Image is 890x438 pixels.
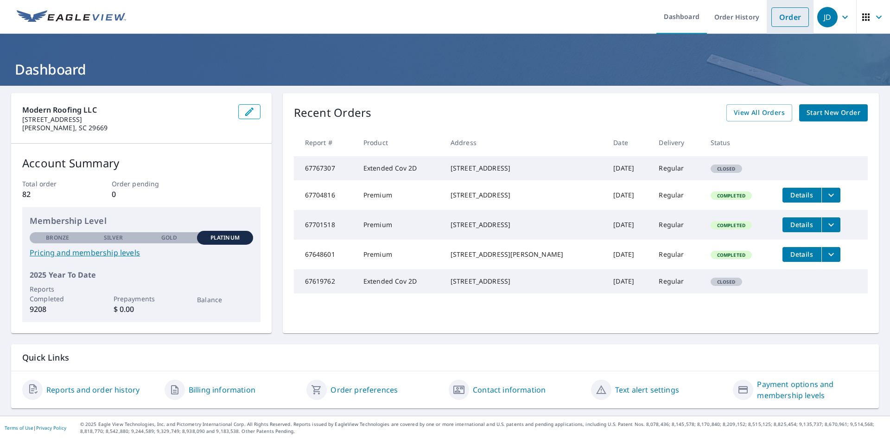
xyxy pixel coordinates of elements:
[22,104,231,115] p: Modern Roofing LLC
[712,222,751,229] span: Completed
[788,250,816,259] span: Details
[651,210,703,240] td: Regular
[712,165,741,172] span: Closed
[104,234,123,242] p: Silver
[443,129,606,156] th: Address
[821,217,840,232] button: filesDropdownBtn-67701518
[112,179,171,189] p: Order pending
[451,250,598,259] div: [STREET_ADDRESS][PERSON_NAME]
[817,7,838,27] div: JD
[11,60,879,79] h1: Dashboard
[294,104,372,121] p: Recent Orders
[22,189,82,200] p: 82
[651,240,703,269] td: Regular
[114,304,169,315] p: $ 0.00
[114,294,169,304] p: Prepayments
[80,421,885,435] p: © 2025 Eagle View Technologies, Inc. and Pictometry International Corp. All Rights Reserved. Repo...
[22,115,231,124] p: [STREET_ADDRESS]
[771,7,809,27] a: Order
[782,247,821,262] button: detailsBtn-67648601
[451,220,598,229] div: [STREET_ADDRESS]
[5,425,33,431] a: Terms of Use
[22,179,82,189] p: Total order
[356,210,443,240] td: Premium
[5,425,66,431] p: |
[197,295,253,305] p: Balance
[651,180,703,210] td: Regular
[606,269,651,293] td: [DATE]
[294,210,356,240] td: 67701518
[331,384,398,395] a: Order preferences
[356,269,443,293] td: Extended Cov 2D
[17,10,126,24] img: EV Logo
[606,129,651,156] th: Date
[451,277,598,286] div: [STREET_ADDRESS]
[36,425,66,431] a: Privacy Policy
[734,107,785,119] span: View All Orders
[651,129,703,156] th: Delivery
[606,210,651,240] td: [DATE]
[726,104,792,121] a: View All Orders
[712,252,751,258] span: Completed
[161,234,177,242] p: Gold
[294,269,356,293] td: 67619762
[788,220,816,229] span: Details
[356,180,443,210] td: Premium
[651,156,703,180] td: Regular
[473,384,546,395] a: Contact information
[451,190,598,200] div: [STREET_ADDRESS]
[46,234,69,242] p: Bronze
[30,247,253,258] a: Pricing and membership levels
[294,129,356,156] th: Report #
[46,384,140,395] a: Reports and order history
[615,384,679,395] a: Text alert settings
[782,217,821,232] button: detailsBtn-67701518
[30,269,253,280] p: 2025 Year To Date
[703,129,775,156] th: Status
[606,240,651,269] td: [DATE]
[712,192,751,199] span: Completed
[799,104,868,121] a: Start New Order
[294,240,356,269] td: 67648601
[356,156,443,180] td: Extended Cov 2D
[451,164,598,173] div: [STREET_ADDRESS]
[112,189,171,200] p: 0
[210,234,240,242] p: Platinum
[30,304,85,315] p: 9208
[356,129,443,156] th: Product
[606,156,651,180] td: [DATE]
[606,180,651,210] td: [DATE]
[189,384,255,395] a: Billing information
[821,247,840,262] button: filesDropdownBtn-67648601
[782,188,821,203] button: detailsBtn-67704816
[757,379,868,401] a: Payment options and membership levels
[22,124,231,132] p: [PERSON_NAME], SC 29669
[788,190,816,199] span: Details
[294,156,356,180] td: 67767307
[651,269,703,293] td: Regular
[807,107,860,119] span: Start New Order
[356,240,443,269] td: Premium
[22,155,261,171] p: Account Summary
[30,215,253,227] p: Membership Level
[712,279,741,285] span: Closed
[294,180,356,210] td: 67704816
[30,284,85,304] p: Reports Completed
[22,352,868,363] p: Quick Links
[821,188,840,203] button: filesDropdownBtn-67704816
